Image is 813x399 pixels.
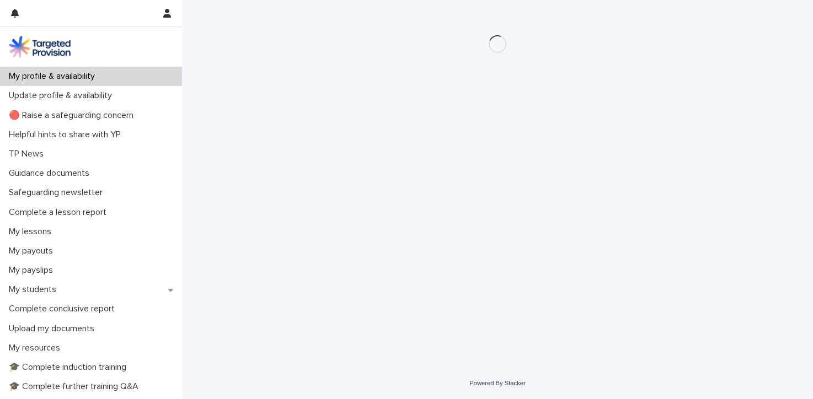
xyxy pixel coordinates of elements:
[4,304,124,314] p: Complete conclusive report
[4,149,52,159] p: TP News
[4,362,135,373] p: 🎓 Complete induction training
[4,323,103,334] p: Upload my documents
[4,168,98,179] p: Guidance documents
[4,71,104,82] p: My profile & availability
[4,110,142,121] p: 🔴 Raise a safeguarding concern
[4,381,147,392] p: 🎓 Complete further training Q&A
[469,380,525,386] a: Powered By Stacker
[4,130,130,140] p: Helpful hints to share with YP
[9,36,71,58] img: M5nRWzHhSzIhMunXDL62
[4,343,69,353] p: My resources
[4,265,62,276] p: My payslips
[4,207,115,218] p: Complete a lesson report
[4,90,121,101] p: Update profile & availability
[4,284,65,295] p: My students
[4,187,111,198] p: Safeguarding newsletter
[4,227,60,237] p: My lessons
[4,246,62,256] p: My payouts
